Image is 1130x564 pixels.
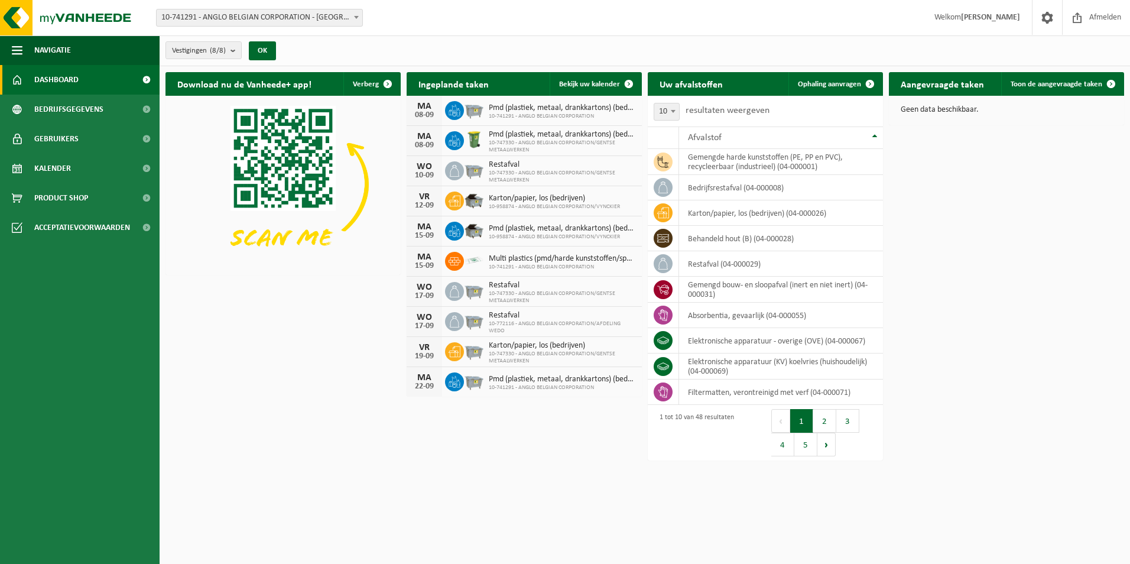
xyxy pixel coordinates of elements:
[413,232,436,240] div: 15-09
[464,220,484,240] img: WB-5000-GAL-GY-01
[679,277,883,303] td: gemengd bouw- en sloopafval (inert en niet inert) (04-000031)
[771,433,794,456] button: 4
[654,408,734,458] div: 1 tot 10 van 48 resultaten
[813,409,836,433] button: 2
[464,160,484,180] img: WB-2500-GAL-GY-01
[550,72,641,96] a: Bekijk uw kalender
[413,292,436,300] div: 17-09
[686,106,769,115] label: resultaten weergeven
[648,72,735,95] h2: Uw afvalstoffen
[353,80,379,88] span: Verberg
[34,35,71,65] span: Navigatie
[901,106,1112,114] p: Geen data beschikbaar.
[489,160,636,170] span: Restafval
[413,322,436,330] div: 17-09
[464,250,484,270] img: LP-SK-00500-LPE-16
[34,124,79,154] span: Gebruikers
[413,111,436,119] div: 08-09
[464,341,484,361] img: WB-2500-GAL-GY-01
[489,203,620,210] span: 10-958874 - ANGLO BELGIAN CORPORATION/VYNCKIER
[679,303,883,328] td: absorbentia, gevaarlijk (04-000055)
[413,141,436,150] div: 08-09
[464,371,484,391] img: WB-2500-GAL-GY-01
[489,290,636,304] span: 10-747330 - ANGLO BELGIAN CORPORATION/GENTSE METAALWERKEN
[413,352,436,361] div: 19-09
[489,130,636,140] span: Pmd (plastiek, metaal, drankkartons) (bedrijven)
[679,149,883,175] td: gemengde harde kunststoffen (PE, PP en PVC), recycleerbaar (industrieel) (04-000001)
[790,409,813,433] button: 1
[343,72,400,96] button: Verberg
[464,99,484,119] img: WB-2500-GAL-GY-01
[157,9,362,26] span: 10-741291 - ANGLO BELGIAN CORPORATION - GENT
[489,194,620,203] span: Karton/papier, los (bedrijven)
[413,132,436,141] div: MA
[961,13,1020,22] strong: [PERSON_NAME]
[788,72,882,96] a: Ophaling aanvragen
[413,313,436,322] div: WO
[679,354,883,380] td: elektronische apparatuur (KV) koelvries (huishoudelijk) (04-000069)
[1001,72,1123,96] a: Toon de aangevraagde taken
[34,95,103,124] span: Bedrijfsgegevens
[489,170,636,184] span: 10-747330 - ANGLO BELGIAN CORPORATION/GENTSE METAALWERKEN
[679,200,883,226] td: karton/papier, los (bedrijven) (04-000026)
[34,213,130,242] span: Acceptatievoorwaarden
[489,320,636,335] span: 10-772116 - ANGLO BELGIAN CORPORATION/AFDELING WEDO
[679,226,883,251] td: behandeld hout (B) (04-000028)
[464,310,484,330] img: WB-2500-GAL-GY-01
[489,384,636,391] span: 10-741291 - ANGLO BELGIAN CORPORATION
[489,375,636,384] span: Pmd (plastiek, metaal, drankkartons) (bedrijven)
[413,343,436,352] div: VR
[34,65,79,95] span: Dashboard
[489,234,636,241] span: 10-958874 - ANGLO BELGIAN CORPORATION/VYNCKIER
[464,190,484,210] img: WB-5000-GAL-GY-01
[836,409,859,433] button: 3
[413,252,436,262] div: MA
[1011,80,1102,88] span: Toon de aangevraagde taken
[489,341,636,351] span: Karton/papier, los (bedrijven)
[489,103,636,113] span: Pmd (plastiek, metaal, drankkartons) (bedrijven)
[464,129,484,150] img: WB-0240-HPE-GN-50
[165,96,401,273] img: Download de VHEPlus App
[489,264,636,271] span: 10-741291 - ANGLO BELGIAN CORPORATION
[679,175,883,200] td: bedrijfsrestafval (04-000008)
[654,103,680,121] span: 10
[817,433,836,456] button: Next
[489,351,636,365] span: 10-747330 - ANGLO BELGIAN CORPORATION/GENTSE METAALWERKEN
[407,72,501,95] h2: Ingeplande taken
[688,133,722,142] span: Afvalstof
[489,113,636,120] span: 10-741291 - ANGLO BELGIAN CORPORATION
[413,192,436,202] div: VR
[413,283,436,292] div: WO
[489,224,636,234] span: Pmd (plastiek, metaal, drankkartons) (bedrijven)
[165,72,323,95] h2: Download nu de Vanheede+ app!
[489,311,636,320] span: Restafval
[794,433,817,456] button: 5
[464,280,484,300] img: WB-2500-GAL-GY-01
[489,281,636,290] span: Restafval
[156,9,363,27] span: 10-741291 - ANGLO BELGIAN CORPORATION - GENT
[654,103,679,120] span: 10
[413,202,436,210] div: 12-09
[413,262,436,270] div: 15-09
[771,409,790,433] button: Previous
[249,41,276,60] button: OK
[413,222,436,232] div: MA
[34,154,71,183] span: Kalender
[413,102,436,111] div: MA
[172,42,226,60] span: Vestigingen
[210,47,226,54] count: (8/8)
[413,171,436,180] div: 10-09
[489,140,636,154] span: 10-747330 - ANGLO BELGIAN CORPORATION/GENTSE METAALWERKEN
[889,72,996,95] h2: Aangevraagde taken
[413,373,436,383] div: MA
[413,383,436,391] div: 22-09
[679,251,883,277] td: restafval (04-000029)
[679,328,883,354] td: elektronische apparatuur - overige (OVE) (04-000067)
[559,80,620,88] span: Bekijk uw kalender
[165,41,242,59] button: Vestigingen(8/8)
[679,380,883,405] td: filtermatten, verontreinigd met verf (04-000071)
[413,162,436,171] div: WO
[34,183,88,213] span: Product Shop
[489,254,636,264] span: Multi plastics (pmd/harde kunststoffen/spanbanden/eps/folie naturel/folie gemeng...
[798,80,861,88] span: Ophaling aanvragen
